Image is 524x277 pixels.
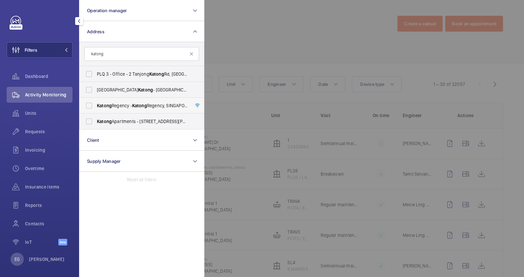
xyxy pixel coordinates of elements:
[25,110,73,116] span: Units
[25,165,73,172] span: Overtime
[25,184,73,190] span: Insurance items
[7,42,73,58] button: Filters
[29,256,65,263] p: [PERSON_NAME]
[25,128,73,135] span: Requests
[25,239,58,245] span: IoT
[58,239,67,245] span: Beta
[25,202,73,209] span: Reports
[25,73,73,80] span: Dashboard
[15,256,20,263] p: EG
[25,47,37,53] span: Filters
[25,147,73,153] span: Invoicing
[25,91,73,98] span: Activity Monitoring
[25,220,73,227] span: Contacts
